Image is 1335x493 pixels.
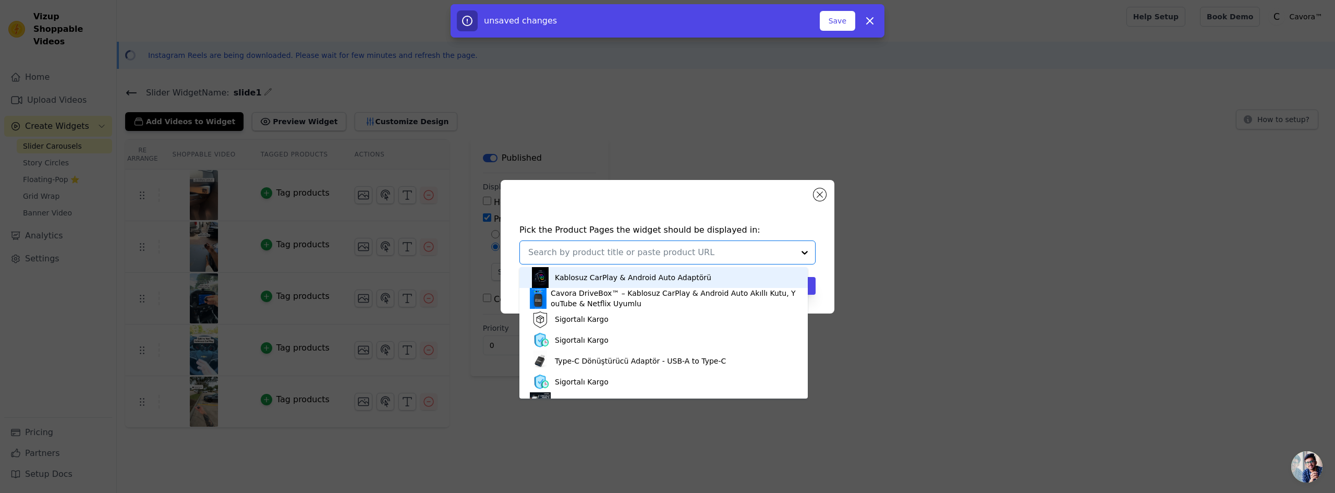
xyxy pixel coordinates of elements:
[555,314,609,324] div: Sigortalı Kargo
[519,224,816,236] h4: Pick the Product Pages the widget should be displayed in:
[555,335,609,345] div: Sigortalı Kargo
[530,371,551,392] img: product thumbnail
[555,356,726,366] div: Type-C Dönüştürücü Adaptör - USB-A to Type-C
[530,351,551,371] img: product thumbnail
[555,272,711,283] div: Kablosuz CarPlay & Android Auto Adaptörü
[530,330,551,351] img: product thumbnail
[1291,451,1322,483] div: Açık sohbet
[530,288,547,309] img: product thumbnail
[820,11,855,31] button: Save
[555,398,682,408] div: Manyetik Araç Telefon Tutucu 360°
[530,267,551,288] img: product thumbnail
[530,392,551,413] img: product thumbnail
[814,188,826,201] button: Close modal
[528,246,794,259] input: Search by product title or paste product URL
[484,16,557,26] span: unsaved changes
[555,377,609,387] div: Sigortalı Kargo
[530,309,551,330] img: product thumbnail
[551,288,797,309] div: Cavora DriveBox™ – Kablosuz CarPlay & Android Auto Akıllı Kutu, YouTube & Netflix Uyumlu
